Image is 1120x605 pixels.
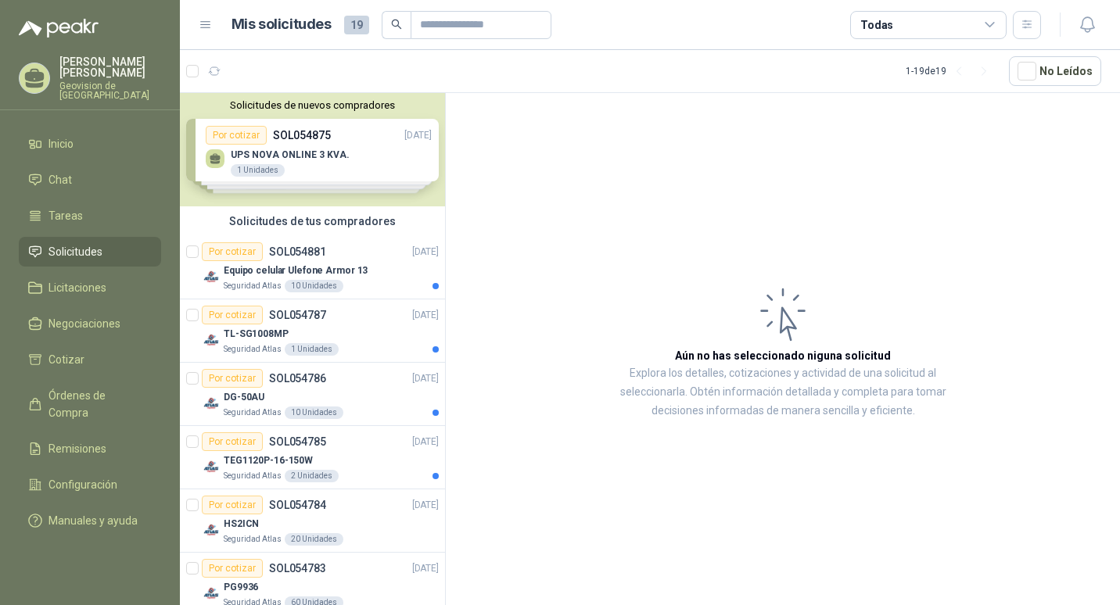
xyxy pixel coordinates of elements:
span: search [391,19,402,30]
p: TL-SG1008MP [224,327,289,342]
p: Seguridad Atlas [224,533,282,546]
p: PG9936 [224,580,258,595]
a: Configuración [19,470,161,499]
p: SOL054783 [269,563,326,574]
p: Seguridad Atlas [224,280,282,292]
div: Por cotizar [202,496,263,514]
img: Company Logo [202,521,221,539]
span: Cotizar [48,351,84,368]
span: Órdenes de Compra [48,387,146,421]
a: Solicitudes [19,237,161,267]
div: 20 Unidades [285,533,343,546]
span: 19 [344,16,369,34]
a: Remisiones [19,434,161,464]
div: 1 - 19 de 19 [906,59,996,84]
a: Por cotizarSOL054784[DATE] Company LogoHS2ICNSeguridad Atlas20 Unidades [180,489,445,553]
p: HS2ICN [224,517,259,532]
div: Solicitudes de tus compradores [180,206,445,236]
span: Manuales y ayuda [48,512,138,529]
img: Company Logo [202,457,221,476]
p: SOL054785 [269,436,326,447]
img: Logo peakr [19,19,99,38]
div: Por cotizar [202,559,263,578]
button: Solicitudes de nuevos compradores [186,99,439,111]
h1: Mis solicitudes [232,13,332,36]
div: Todas [860,16,893,34]
p: [DATE] [412,245,439,260]
a: Por cotizarSOL054787[DATE] Company LogoTL-SG1008MPSeguridad Atlas1 Unidades [180,299,445,363]
a: Tareas [19,201,161,231]
span: Remisiones [48,440,106,457]
span: Licitaciones [48,279,106,296]
div: Por cotizar [202,432,263,451]
div: 2 Unidades [285,470,339,482]
p: DG-50AU [224,390,264,405]
span: Tareas [48,207,83,224]
div: Por cotizar [202,242,263,261]
img: Company Logo [202,584,221,603]
a: Chat [19,165,161,195]
img: Company Logo [202,394,221,413]
a: Cotizar [19,345,161,374]
p: [DATE] [412,371,439,386]
a: Por cotizarSOL054786[DATE] Company LogoDG-50AUSeguridad Atlas10 Unidades [180,363,445,426]
img: Company Logo [202,267,221,286]
a: Negociaciones [19,309,161,338]
p: Geovision de [GEOGRAPHIC_DATA] [59,81,161,100]
div: Solicitudes de nuevos compradoresPor cotizarSOL054875[DATE] UPS NOVA ONLINE 3 KVA.1 UnidadesPor c... [180,93,445,206]
p: SOL054881 [269,246,326,257]
p: Seguridad Atlas [224,406,282,419]
p: SOL054787 [269,310,326,320]
div: Por cotizar [202,306,263,324]
a: Por cotizarSOL054881[DATE] Company LogoEquipo celular Ulefone Armor 13Seguridad Atlas10 Unidades [180,236,445,299]
p: Equipo celular Ulefone Armor 13 [224,263,368,278]
p: TEG1120P-16-150W [224,453,313,468]
span: Negociaciones [48,315,120,332]
p: [DATE] [412,498,439,513]
button: No Leídos [1009,56,1101,86]
p: SOL054784 [269,499,326,510]
div: 10 Unidades [285,406,343,419]
span: Solicitudes [48,243,102,260]
a: Por cotizarSOL054785[DATE] Company LogoTEG1120P-16-150WSeguridad Atlas2 Unidades [180,426,445,489]
p: Seguridad Atlas [224,470,282,482]
p: [DATE] [412,561,439,576]
p: Explora los detalles, cotizaciones y actividad de una solicitud al seleccionarla. Obtén informaci... [602,364,964,421]
div: 10 Unidades [285,280,343,292]
p: [DATE] [412,435,439,449]
a: Órdenes de Compra [19,381,161,428]
p: [DATE] [412,308,439,323]
p: Seguridad Atlas [224,343,282,356]
span: Inicio [48,135,74,152]
div: 1 Unidades [285,343,339,356]
a: Manuales y ayuda [19,506,161,535]
span: Chat [48,171,72,188]
p: [PERSON_NAME] [PERSON_NAME] [59,56,161,78]
h3: Aún no has seleccionado niguna solicitud [675,347,891,364]
img: Company Logo [202,331,221,349]
a: Inicio [19,129,161,159]
a: Licitaciones [19,273,161,302]
div: Por cotizar [202,369,263,388]
span: Configuración [48,476,117,493]
p: SOL054786 [269,373,326,384]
